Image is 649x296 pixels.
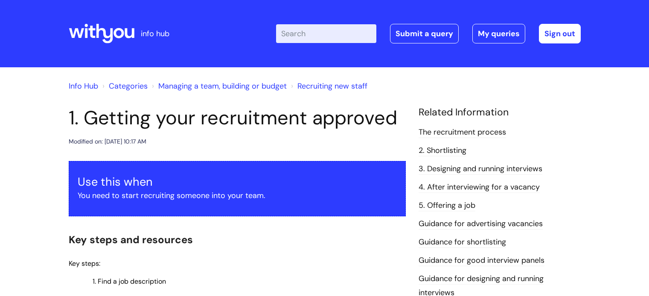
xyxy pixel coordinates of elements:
[539,24,581,43] a: Sign out
[69,136,146,147] div: Modified on: [DATE] 10:17 AM
[472,24,525,43] a: My queries
[276,24,581,43] div: | -
[419,237,506,248] a: Guidance for shortlisting
[69,233,193,246] span: Key steps and resources
[141,27,169,40] p: info hub
[109,81,148,91] a: Categories
[150,79,287,93] li: Managing a team, building or budget
[419,127,506,138] a: The recruitment process
[69,81,98,91] a: Info Hub
[78,175,397,189] h3: Use this when
[419,145,466,156] a: 2. Shortlisting
[419,164,542,175] a: 3. Designing and running interviews
[69,259,100,268] span: Key steps:
[297,81,367,91] a: Recruiting new staff
[419,218,543,230] a: Guidance for advertising vacancies
[100,79,148,93] li: Solution home
[158,81,287,91] a: Managing a team, building or budget
[419,182,540,193] a: 4. After interviewing for a vacancy
[98,277,166,286] span: Find a job description
[419,255,544,266] a: Guidance for good interview panels
[419,200,475,211] a: 5. Offering a job
[78,189,397,202] p: You need to start recruiting someone into your team.
[390,24,459,43] a: Submit a query
[419,106,581,118] h4: Related Information
[289,79,367,93] li: Recruiting new staff
[276,24,376,43] input: Search
[69,106,406,129] h1: 1. Getting your recruitment approved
